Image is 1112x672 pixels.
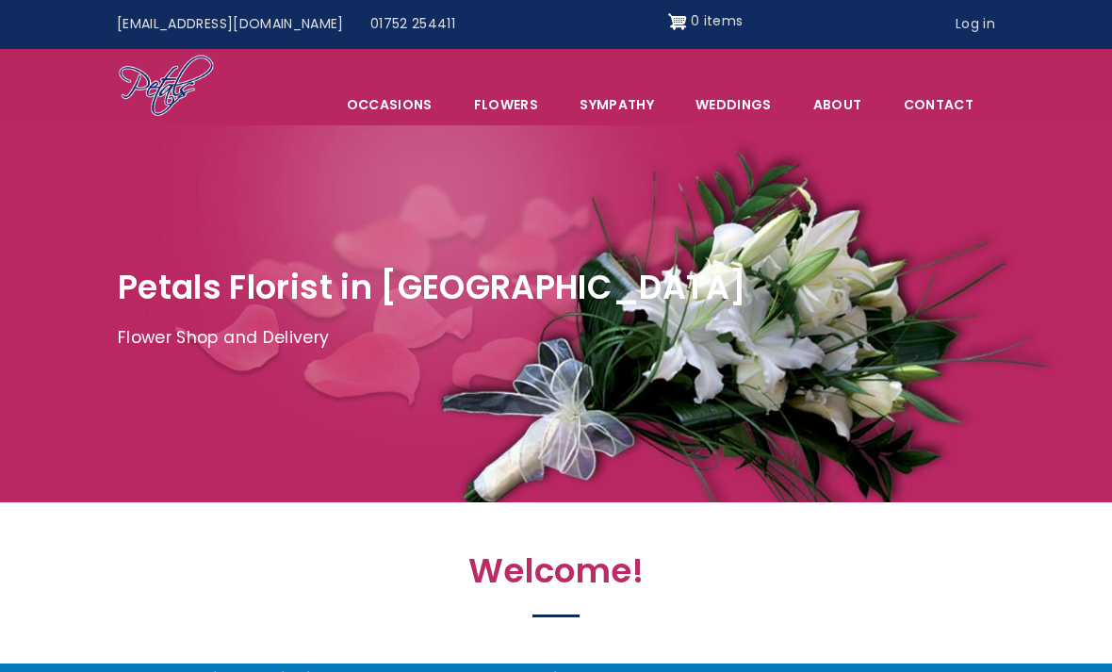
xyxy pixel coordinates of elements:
a: About [793,85,882,124]
span: Occasions [327,85,452,124]
span: Weddings [676,85,792,124]
h2: Welcome! [146,551,966,601]
a: 01752 254411 [357,7,468,42]
a: Contact [884,85,993,124]
a: Log in [942,7,1008,42]
a: Shopping cart 0 items [668,7,744,37]
a: [EMAIL_ADDRESS][DOMAIN_NAME] [104,7,357,42]
img: Home [118,54,215,120]
a: Flowers [454,85,558,124]
span: 0 items [691,11,743,30]
img: Shopping cart [668,7,687,37]
p: Flower Shop and Delivery [118,324,994,352]
a: Sympathy [560,85,674,124]
span: Petals Florist in [GEOGRAPHIC_DATA] [118,264,746,310]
